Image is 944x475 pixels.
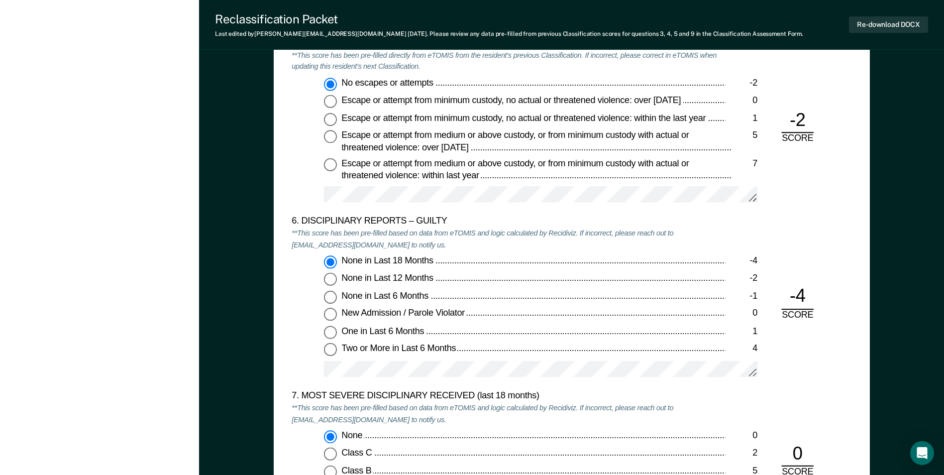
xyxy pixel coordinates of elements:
input: New Admission / Parole Violator0 [324,308,337,321]
em: **This score has been pre-filled based on data from eTOMIS and logic calculated by Recidiviz. If ... [292,229,673,249]
div: -1 [725,291,757,303]
input: Escape or attempt from medium or above custody, or from minimum custody with actual or threatened... [324,158,337,171]
div: Reclassification Packet [215,12,803,26]
div: SCORE [773,133,822,145]
span: Class C [341,448,374,458]
div: 1 [725,113,757,124]
input: None in Last 6 Months-1 [324,291,337,304]
span: [DATE] [408,30,426,37]
div: 4 [725,344,757,356]
div: 7 [732,158,757,170]
span: New Admission / Parole Violator [341,308,467,318]
div: -2 [725,273,757,285]
input: Escape or attempt from minimum custody, no actual or threatened violence: within the last year1 [324,113,337,125]
input: Escape or attempt from medium or above custody, or from minimum custody with actual or threatened... [324,130,337,143]
div: 0 [781,443,814,467]
input: Escape or attempt from minimum custody, no actual or threatened violence: over [DATE]0 [324,95,337,108]
div: 1 [725,326,757,338]
span: Escape or attempt from minimum custody, no actual or threatened violence: within the last year [341,113,708,122]
div: 2 [725,448,757,460]
span: None in Last 6 Months [341,291,430,301]
div: 6. DISCIPLINARY REPORTS – GUILTY [292,216,725,228]
span: One in Last 6 Months [341,326,426,336]
div: 0 [725,308,757,320]
div: 5 [731,130,757,142]
span: Two or More in Last 6 Months [341,344,458,354]
div: 0 [725,95,757,107]
button: Re-download DOCX [849,16,928,33]
div: SCORE [773,310,822,322]
div: 0 [725,431,757,443]
div: -2 [725,78,757,90]
span: None in Last 18 Months [341,256,435,266]
span: None [341,431,364,441]
div: Open Intercom Messenger [910,441,934,465]
div: Last edited by [PERSON_NAME][EMAIL_ADDRESS][DOMAIN_NAME] . Please review any data pre-filled from... [215,30,803,37]
span: No escapes or attempts [341,78,435,88]
em: **This score has been pre-filled directly from eTOMIS from the resident's previous Classification... [292,51,717,72]
div: -4 [781,285,814,310]
input: Class C2 [324,448,337,461]
span: Escape or attempt from medium or above custody, or from minimum custody with actual or threatened... [341,130,689,152]
div: -4 [725,256,757,268]
input: None0 [324,431,337,444]
input: No escapes or attempts-2 [324,78,337,91]
span: Escape or attempt from medium or above custody, or from minimum custody with actual or threatened... [341,158,689,180]
div: -2 [781,109,814,133]
input: One in Last 6 Months1 [324,326,337,339]
input: None in Last 18 Months-4 [324,256,337,269]
div: 7. MOST SEVERE DISCIPLINARY RECEIVED (last 18 months) [292,391,725,403]
input: Two or More in Last 6 Months4 [324,344,337,356]
input: None in Last 12 Months-2 [324,273,337,286]
span: None in Last 12 Months [341,273,435,283]
em: **This score has been pre-filled based on data from eTOMIS and logic calculated by Recidiviz. If ... [292,403,673,424]
span: Escape or attempt from minimum custody, no actual or threatened violence: over [DATE] [341,95,683,105]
